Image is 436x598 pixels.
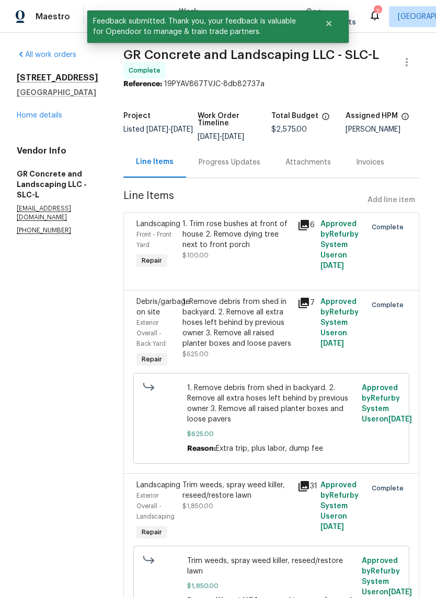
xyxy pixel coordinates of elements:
h5: GR Concrete and Landscaping LLC - SLC-L [17,169,98,200]
span: 1. Remove debris from shed in backyard. 2. Remove all extra hoses left behind by previous owner 3... [187,383,356,425]
span: [DATE] [388,589,412,596]
span: Exterior Overall - Landscaping [136,493,175,520]
span: Extra trip, plus labor, dump fee [216,445,323,452]
span: Front - Front Yard [136,231,171,248]
span: $1,850.00 [187,581,356,591]
div: 19PYAV867TVJC-8db82737a [123,79,419,89]
span: Debris/garbage on site [136,298,190,316]
span: Complete [372,300,408,310]
div: 2 [374,6,381,17]
span: [DATE] [146,126,168,133]
h5: Project [123,112,151,120]
span: Approved by Refurby System User on [362,557,412,596]
span: Listed [123,126,193,133]
span: Reason: [187,445,216,452]
span: Repair [137,527,166,537]
div: 7 [297,297,314,309]
span: The hpm assigned to this work order. [401,112,409,126]
span: $1,850.00 [182,503,213,509]
span: Maestro [36,11,70,22]
span: $100.00 [182,252,209,259]
span: Complete [372,483,408,494]
span: [DATE] [320,262,344,269]
a: All work orders [17,51,76,58]
span: Approved by Refurby System User on [320,482,359,531]
span: GR Concrete and Landscaping LLC - SLC-L [123,49,379,61]
span: - [146,126,193,133]
span: [DATE] [388,416,412,423]
span: Landscaping [136,220,180,228]
span: - [198,133,244,140]
span: Repair [137,354,166,365]
span: The total cost of line items that have been proposed by Opendoor. This sum includes line items th... [322,112,330,126]
div: Progress Updates [199,157,260,168]
span: [DATE] [320,523,344,531]
span: Line Items [123,191,363,210]
span: Feedback submitted. Thank you, your feedback is valuable for Opendoor to manage & train trade par... [87,10,312,43]
span: Exterior Overall - Back Yard [136,320,166,347]
span: [DATE] [320,340,344,347]
span: Repair [137,255,166,266]
span: Complete [372,222,408,232]
b: Reference: [123,80,162,88]
a: Home details [17,112,62,119]
span: $625.00 [187,429,356,439]
span: $2,575.00 [271,126,307,133]
span: [DATE] [198,133,220,140]
span: Landscaping [136,482,180,489]
button: Close [312,13,346,34]
span: Complete [129,65,165,76]
span: [DATE] [171,126,193,133]
span: Work Orders [179,6,205,27]
h5: Assigned HPM [346,112,398,120]
div: Invoices [356,157,384,168]
h5: Work Order Timeline [198,112,272,127]
span: Approved by Refurby System User on [320,220,359,269]
div: 1. Remove debris from shed in backyard. 2. Remove all extra hoses left behind by previous owner 3... [182,297,291,349]
span: [DATE] [222,133,244,140]
div: Line Items [136,157,174,167]
div: 31 [297,480,314,493]
span: $625.00 [182,351,209,357]
div: 6 [297,219,314,231]
span: Geo Assignments [306,6,356,27]
span: Trim weeds, spray weed killer, reseed/restore lawn [187,556,356,577]
h4: Vendor Info [17,146,98,156]
div: 1. Trim rose bushes at front of house 2. Remove dying tree next to front porch [182,219,291,250]
div: Attachments [285,157,331,168]
span: Approved by Refurby System User on [362,384,412,423]
h5: Total Budget [271,112,318,120]
span: Approved by Refurby System User on [320,298,359,347]
div: Trim weeds, spray weed killer, reseed/restore lawn [182,480,291,501]
div: [PERSON_NAME] [346,126,420,133]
